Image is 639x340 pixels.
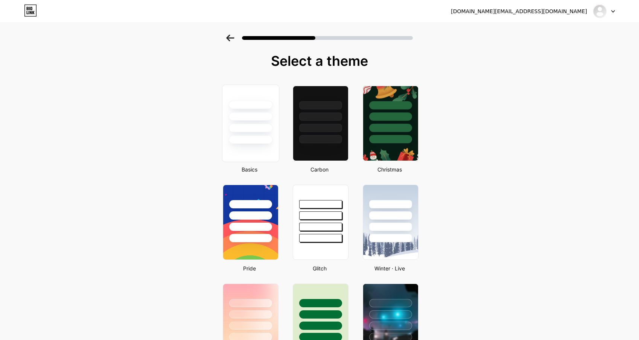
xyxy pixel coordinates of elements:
img: kavyaacademy [593,4,607,18]
div: Glitch [291,264,348,272]
div: Carbon [291,165,348,173]
div: [DOMAIN_NAME][EMAIL_ADDRESS][DOMAIN_NAME] [451,8,587,15]
div: Pride [221,264,278,272]
div: Basics [221,165,278,173]
div: Winter · Live [361,264,418,272]
div: Select a theme [220,53,419,68]
div: Christmas [361,165,418,173]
